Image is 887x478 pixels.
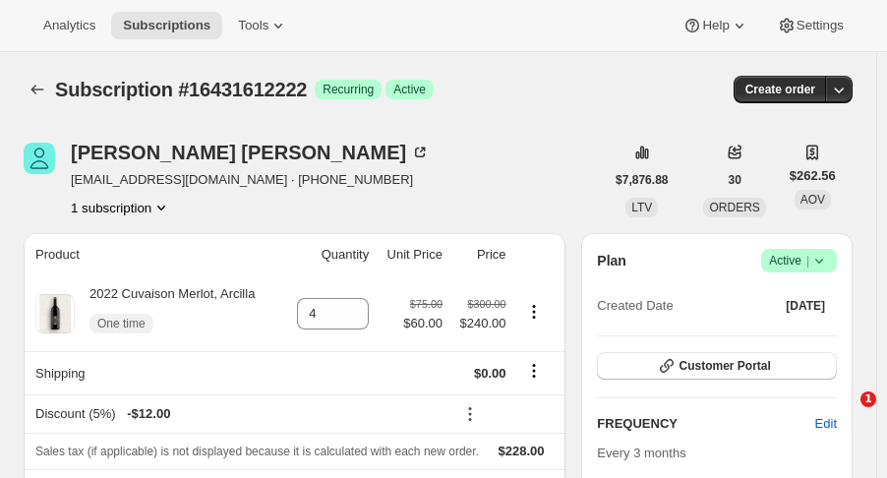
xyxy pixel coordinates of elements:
[597,414,814,434] h2: FREQUENCY
[631,201,652,214] span: LTV
[127,404,170,424] span: - $12.00
[797,18,844,33] span: Settings
[597,251,626,270] h2: Plan
[769,251,829,270] span: Active
[35,404,443,424] div: Discount (5%)
[35,445,479,458] span: Sales tax (if applicable) is not displayed because it is calculated with each new order.
[238,18,268,33] span: Tools
[815,414,837,434] span: Edit
[410,298,443,310] small: $75.00
[24,233,283,276] th: Product
[616,172,668,188] span: $7,876.88
[454,314,506,333] span: $240.00
[860,391,876,407] span: 1
[790,166,836,186] span: $262.56
[448,233,512,276] th: Price
[226,12,300,39] button: Tools
[604,166,680,194] button: $7,876.88
[71,143,430,162] div: [PERSON_NAME] [PERSON_NAME]
[24,76,51,103] button: Subscriptions
[597,296,673,316] span: Created Date
[806,253,809,269] span: |
[43,18,95,33] span: Analytics
[75,284,255,343] div: 2022 Cuvaison Merlot, Arcilla
[716,166,752,194] button: 30
[709,201,759,214] span: ORDERS
[671,12,760,39] button: Help
[597,446,685,460] span: Every 3 months
[518,360,550,382] button: Shipping actions
[375,233,448,276] th: Unit Price
[765,12,856,39] button: Settings
[393,82,426,97] span: Active
[734,76,827,103] button: Create order
[499,444,545,458] span: $228.00
[474,366,506,381] span: $0.00
[518,301,550,323] button: Product actions
[467,298,505,310] small: $300.00
[679,358,770,374] span: Customer Portal
[55,79,307,100] span: Subscription #16431612222
[728,172,740,188] span: 30
[111,12,222,39] button: Subscriptions
[800,193,825,207] span: AOV
[31,12,107,39] button: Analytics
[24,143,55,174] span: Maureen Schenkel
[97,316,146,331] span: One time
[283,233,375,276] th: Quantity
[803,408,849,440] button: Edit
[774,292,837,320] button: [DATE]
[745,82,815,97] span: Create order
[123,18,210,33] span: Subscriptions
[71,170,430,190] span: [EMAIL_ADDRESS][DOMAIN_NAME] · [PHONE_NUMBER]
[597,352,837,380] button: Customer Portal
[71,198,171,217] button: Product actions
[24,351,283,394] th: Shipping
[323,82,374,97] span: Recurring
[820,391,867,439] iframe: Intercom live chat
[786,298,825,314] span: [DATE]
[403,314,443,333] span: $60.00
[702,18,729,33] span: Help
